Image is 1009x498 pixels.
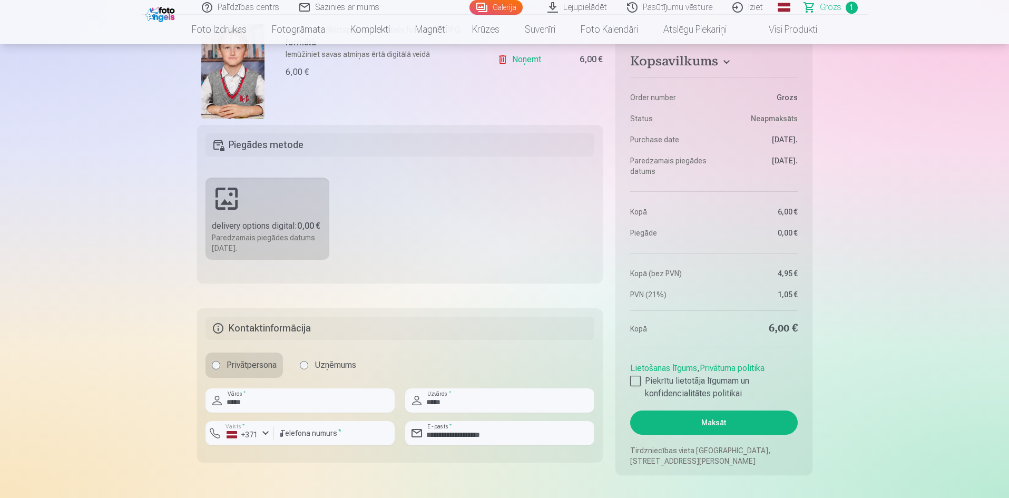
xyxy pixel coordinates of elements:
[286,49,476,60] p: Iemūžiniet savas atmiņas ērtā digitālā veidā
[580,56,603,63] div: 6,00 €
[568,15,651,44] a: Foto kalendāri
[630,207,709,217] dt: Kopā
[459,15,512,44] a: Krūzes
[719,155,798,177] dd: [DATE].
[630,228,709,238] dt: Piegāde
[630,321,709,336] dt: Kopā
[630,445,797,466] p: Tirdzniecības vieta [GEOGRAPHIC_DATA], [STREET_ADDRESS][PERSON_NAME]
[630,54,797,73] button: Kopsavilkums
[286,66,309,79] div: 6,00 €
[820,1,841,14] span: Grozs
[719,289,798,300] dd: 1,05 €
[630,134,709,145] dt: Purchase date
[259,15,338,44] a: Fotogrāmata
[719,207,798,217] dd: 6,00 €
[630,155,709,177] dt: Paredzamais piegādes datums
[719,321,798,336] dd: 6,00 €
[205,421,274,445] button: Valsts*+371
[719,134,798,145] dd: [DATE].
[719,228,798,238] dd: 0,00 €
[630,358,797,400] div: ,
[630,363,697,373] a: Lietošanas līgums
[300,361,308,369] input: Uzņēmums
[739,15,830,44] a: Visi produkti
[205,353,283,378] label: Privātpersona
[145,4,178,22] img: /fa1
[651,15,739,44] a: Atslēgu piekariņi
[212,232,324,253] div: Paredzamais piegādes datums [DATE].
[179,15,259,44] a: Foto izdrukas
[630,92,709,103] dt: Order number
[338,15,403,44] a: Komplekti
[293,353,363,378] label: Uzņēmums
[205,133,595,157] h5: Piegādes metode
[630,375,797,400] label: Piekrītu lietotāja līgumam un konfidencialitātes politikai
[630,411,797,435] button: Maksāt
[700,363,765,373] a: Privātuma politika
[212,361,220,369] input: Privātpersona
[212,220,324,232] div: delivery options digital :
[227,429,258,440] div: +371
[497,49,545,70] a: Noņemt
[222,423,248,431] label: Valsts
[297,221,320,231] b: 0,00 €
[205,317,595,340] h5: Kontaktinformācija
[403,15,459,44] a: Magnēti
[719,268,798,279] dd: 4,95 €
[630,289,709,300] dt: PVN (21%)
[630,113,709,124] dt: Status
[719,92,798,103] dd: Grozs
[751,113,798,124] span: Neapmaksāts
[512,15,568,44] a: Suvenīri
[846,2,858,14] span: 1
[630,268,709,279] dt: Kopā (bez PVN)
